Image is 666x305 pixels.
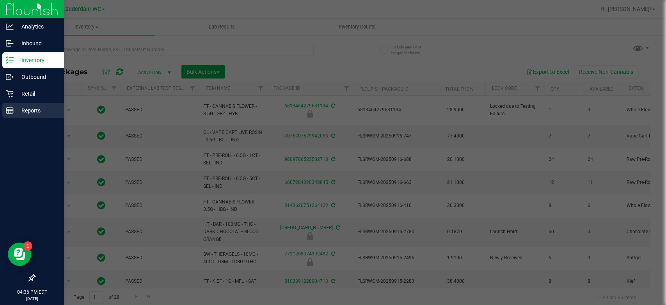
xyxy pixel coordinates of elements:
p: Inbound [14,39,60,48]
inline-svg: Reports [6,107,14,114]
p: Inventory [14,55,60,65]
inline-svg: Inventory [6,56,14,64]
p: Outbound [14,72,60,82]
inline-svg: Outbound [6,73,14,81]
iframe: Resource center [8,243,31,266]
inline-svg: Retail [6,90,14,98]
p: Reports [14,106,60,115]
p: 04:36 PM EDT [4,289,60,296]
p: [DATE] [4,296,60,301]
inline-svg: Analytics [6,23,14,30]
p: Analytics [14,22,60,31]
inline-svg: Inbound [6,39,14,47]
iframe: Resource center unread badge [23,241,32,251]
p: Retail [14,89,60,98]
